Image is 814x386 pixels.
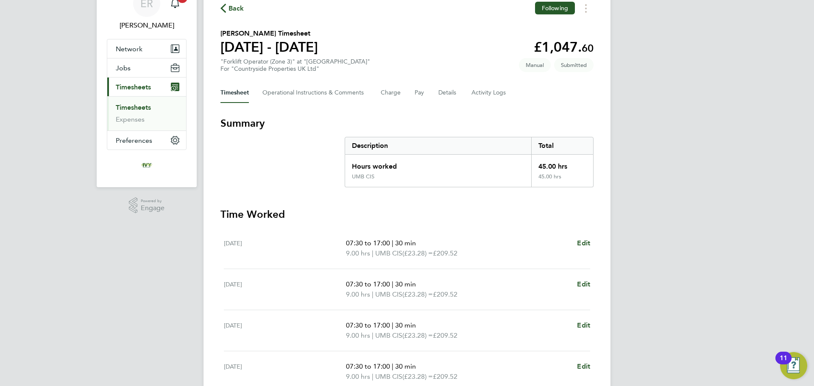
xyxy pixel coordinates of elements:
[577,320,590,330] a: Edit
[220,3,244,14] button: Back
[402,249,433,257] span: (£23.28) =
[578,2,594,15] button: Timesheets Menu
[372,290,374,298] span: |
[433,249,457,257] span: £209.52
[402,290,433,298] span: (£23.28) =
[352,173,374,180] div: UMB CIS
[381,83,401,103] button: Charge
[116,45,142,53] span: Network
[577,280,590,288] span: Edit
[346,331,370,339] span: 9.00 hrs
[531,155,593,173] div: 45.00 hrs
[107,131,186,150] button: Preferences
[141,197,164,205] span: Powered by
[375,248,402,258] span: UMB CIS
[375,289,402,300] span: UMB CIS
[116,103,151,111] a: Timesheets
[471,83,507,103] button: Activity Logs
[433,331,457,339] span: £209.52
[346,239,390,247] span: 07:30 to 17:00
[531,137,593,154] div: Total
[107,20,187,31] span: Emma Randall
[519,58,551,72] span: This timesheet was manually created.
[392,321,393,329] span: |
[582,42,594,54] span: 60
[107,96,186,131] div: Timesheets
[395,239,416,247] span: 30 min
[392,280,393,288] span: |
[577,239,590,247] span: Edit
[554,58,594,72] span: This timesheet is Submitted.
[224,320,346,341] div: [DATE]
[107,158,187,172] a: Go to home page
[346,362,390,370] span: 07:30 to 17:00
[345,137,594,187] div: Summary
[372,249,374,257] span: |
[220,83,249,103] button: Timesheet
[107,58,186,77] button: Jobs
[220,117,594,130] h3: Summary
[372,331,374,339] span: |
[345,155,531,173] div: Hours worked
[116,136,152,144] span: Preferences
[392,239,393,247] span: |
[395,362,416,370] span: 30 min
[224,238,346,258] div: [DATE]
[140,158,153,172] img: ivyresourcegroup-logo-retina.png
[220,65,370,72] div: For "Countryside Properties UK Ltd"
[531,173,593,187] div: 45.00 hrs
[534,39,594,55] app-decimal: £1,047.
[141,205,164,212] span: Engage
[395,280,416,288] span: 30 min
[129,197,165,214] a: Powered byEngage
[346,249,370,257] span: 9.00 hrs
[346,321,390,329] span: 07:30 to 17:00
[220,208,594,221] h3: Time Worked
[375,372,402,382] span: UMB CIS
[375,330,402,341] span: UMB CIS
[372,372,374,380] span: |
[438,83,458,103] button: Details
[107,39,186,58] button: Network
[116,83,151,91] span: Timesheets
[224,361,346,382] div: [DATE]
[220,28,318,39] h2: [PERSON_NAME] Timesheet
[415,83,425,103] button: Pay
[345,137,531,154] div: Description
[577,361,590,372] a: Edit
[224,279,346,300] div: [DATE]
[402,331,433,339] span: (£23.28) =
[229,3,244,14] span: Back
[535,2,575,14] button: Following
[220,58,370,72] div: "Forklift Operator (Zone 3)" at "[GEOGRAPHIC_DATA]"
[577,279,590,289] a: Edit
[577,321,590,329] span: Edit
[395,321,416,329] span: 30 min
[346,372,370,380] span: 9.00 hrs
[116,115,145,123] a: Expenses
[392,362,393,370] span: |
[107,78,186,96] button: Timesheets
[262,83,367,103] button: Operational Instructions & Comments
[346,290,370,298] span: 9.00 hrs
[577,362,590,370] span: Edit
[220,39,318,56] h1: [DATE] - [DATE]
[346,280,390,288] span: 07:30 to 17:00
[542,4,568,12] span: Following
[780,358,787,369] div: 11
[116,64,131,72] span: Jobs
[433,372,457,380] span: £209.52
[577,238,590,248] a: Edit
[780,352,807,379] button: Open Resource Center, 11 new notifications
[402,372,433,380] span: (£23.28) =
[433,290,457,298] span: £209.52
